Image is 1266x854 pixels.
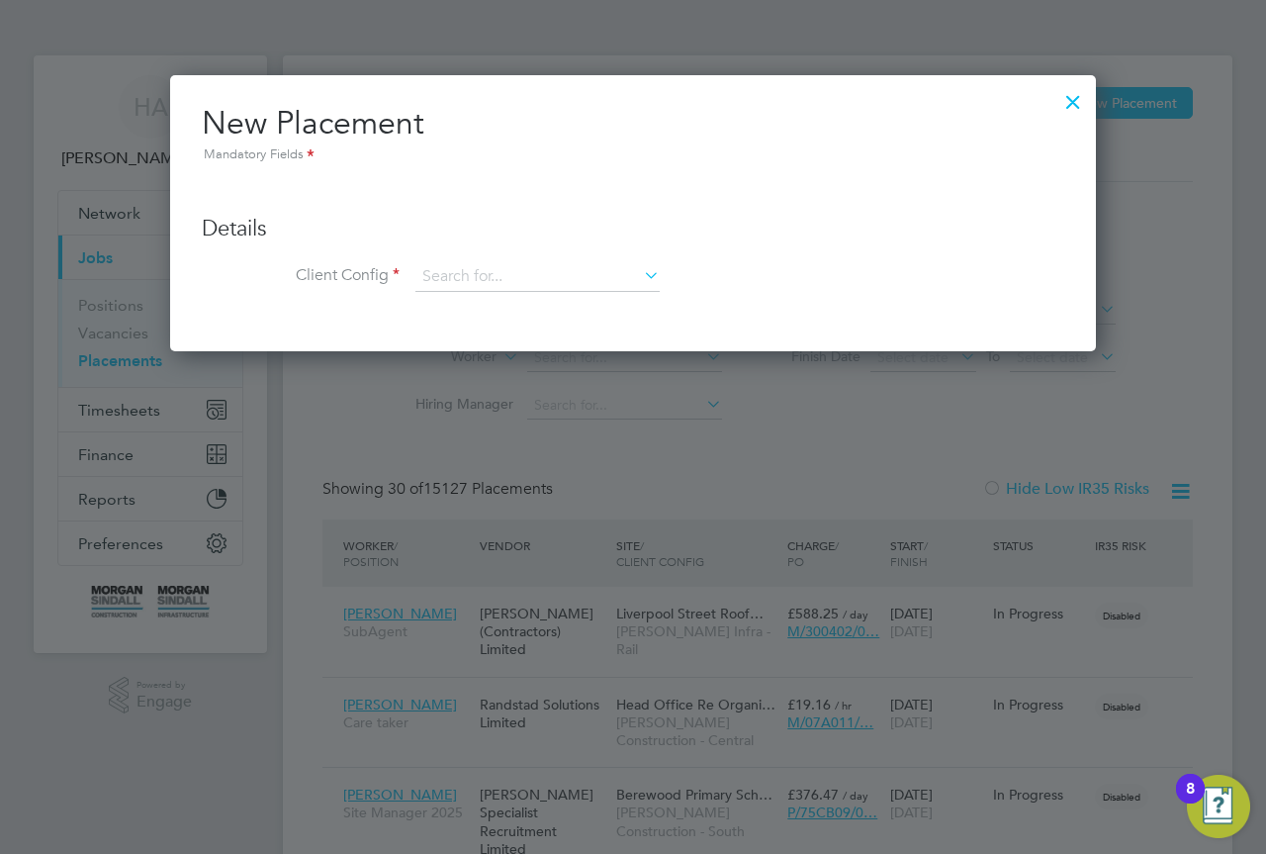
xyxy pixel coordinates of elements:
[202,265,400,286] label: Client Config
[1186,789,1195,814] div: 8
[202,103,1064,166] h2: New Placement
[202,215,1064,243] h3: Details
[415,262,660,292] input: Search for...
[1187,775,1250,838] button: Open Resource Center, 8 new notifications
[202,144,1064,166] div: Mandatory Fields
